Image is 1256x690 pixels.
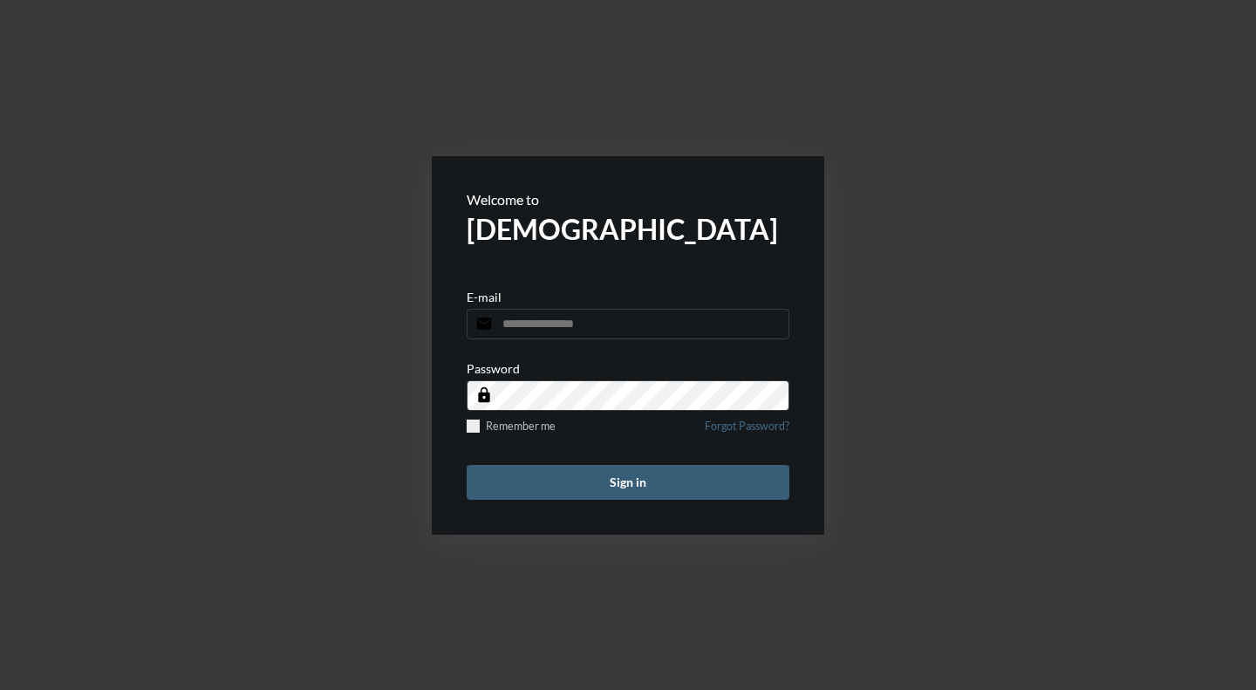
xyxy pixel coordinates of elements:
[467,361,520,376] p: Password
[705,420,789,443] a: Forgot Password?
[467,465,789,500] button: Sign in
[467,212,789,246] h2: [DEMOGRAPHIC_DATA]
[467,420,556,433] label: Remember me
[467,191,789,208] p: Welcome to
[467,290,502,304] p: E-mail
